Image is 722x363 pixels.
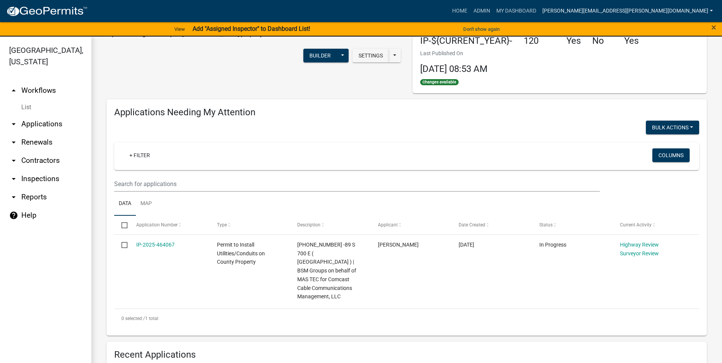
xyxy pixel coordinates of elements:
[297,242,356,300] span: 25-01355-01 -89 S 700 E ( Greentown ) | BSM Groups on behalf of MAS TEC for Comcast Cable Communi...
[420,64,488,74] span: [DATE] 08:53 AM
[470,4,493,18] a: Admin
[217,222,227,228] span: Type
[9,193,18,202] i: arrow_drop_down
[114,107,699,118] h4: Applications Needing My Attention
[136,242,175,248] a: IP-2025-464067
[9,156,18,165] i: arrow_drop_down
[539,4,716,18] a: [PERSON_NAME][EMAIL_ADDRESS][PERSON_NAME][DOMAIN_NAME]
[352,49,389,62] button: Settings
[193,25,310,32] strong: Add "Assigned Inspector" to Dashboard List!
[123,148,156,162] a: + Filter
[378,222,398,228] span: Applicant
[114,309,699,328] div: 1 total
[9,86,18,95] i: arrow_drop_up
[136,222,178,228] span: Application Number
[9,174,18,183] i: arrow_drop_down
[539,222,553,228] span: Status
[378,242,419,248] span: Kevin Maxwell
[652,148,690,162] button: Columns
[459,242,474,248] span: 08/14/2025
[290,216,371,234] datatable-header-cell: Description
[114,349,699,360] h4: Recent Applications
[420,35,512,46] h4: IP-${CURRENT_YEAR}-
[613,216,693,234] datatable-header-cell: Current Activity
[539,242,566,248] span: In Progress
[303,49,337,62] button: Builder
[620,242,659,248] a: Highway Review
[297,222,320,228] span: Description
[209,216,290,234] datatable-header-cell: Type
[646,121,699,134] button: Bulk Actions
[451,216,532,234] datatable-header-cell: Date Created
[624,35,643,46] h4: Yes
[459,222,485,228] span: Date Created
[114,176,600,192] input: Search for applications
[524,35,555,46] h4: 120
[420,49,488,57] p: Last Published On
[9,119,18,129] i: arrow_drop_down
[371,216,451,234] datatable-header-cell: Applicant
[493,4,539,18] a: My Dashboard
[566,35,581,46] h4: Yes
[121,316,145,321] span: 0 selected /
[592,35,613,46] h4: No
[9,211,18,220] i: help
[620,250,659,256] a: Surveyor Review
[620,222,652,228] span: Current Activity
[217,242,265,265] span: Permit to Install Utilities/Conduits on County Property
[129,216,209,234] datatable-header-cell: Application Number
[449,4,470,18] a: Home
[114,192,136,216] a: Data
[136,192,156,216] a: Map
[9,138,18,147] i: arrow_drop_down
[114,216,129,234] datatable-header-cell: Select
[171,23,188,35] a: View
[711,23,716,32] button: Close
[420,79,459,85] span: Changes available
[711,22,716,33] span: ×
[532,216,613,234] datatable-header-cell: Status
[460,23,503,35] button: Don't show again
